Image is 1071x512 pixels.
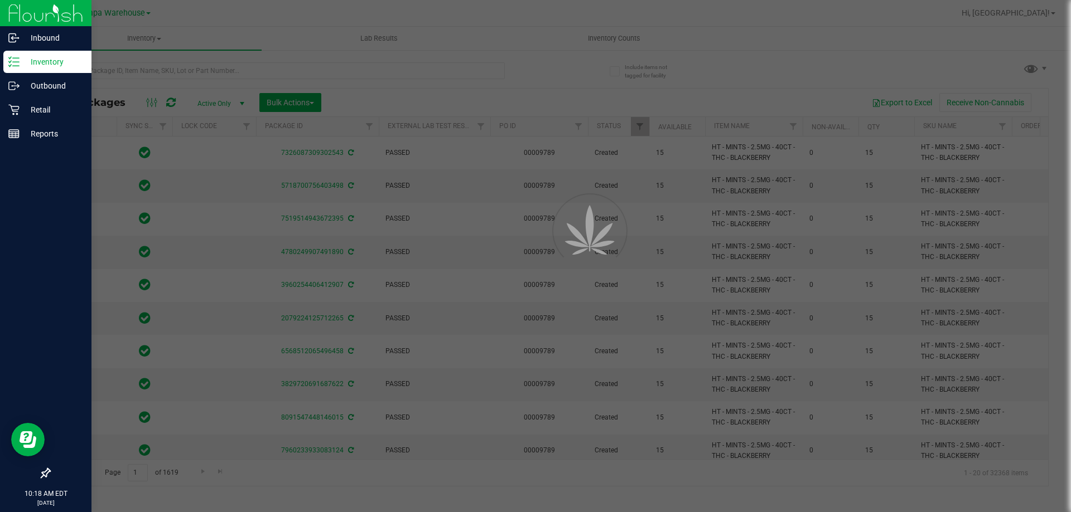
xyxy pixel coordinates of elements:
p: Reports [20,127,86,140]
inline-svg: Inbound [8,32,20,43]
p: Retail [20,103,86,116]
p: [DATE] [5,499,86,507]
inline-svg: Inventory [8,56,20,67]
p: Outbound [20,79,86,92]
inline-svg: Reports [8,128,20,139]
p: 10:18 AM EDT [5,489,86,499]
p: Inbound [20,31,86,45]
p: Inventory [20,55,86,69]
inline-svg: Retail [8,104,20,115]
inline-svg: Outbound [8,80,20,91]
iframe: Resource center [11,423,45,456]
